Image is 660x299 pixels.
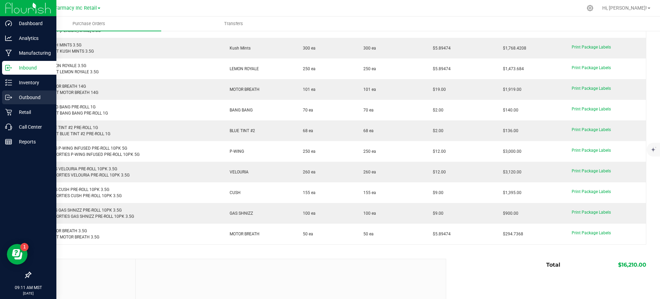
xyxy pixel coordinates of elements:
[499,66,524,71] span: $1,473.684
[5,124,12,130] inline-svg: Call Center
[35,125,218,137] div: DGT BLUE TINT #2 PRE-ROLL 1G Retail: DGT BLUE TINT #2 PRE-ROLL 1G
[572,189,611,194] span: Print Package Labels
[3,285,53,291] p: 09:11 AM MST
[215,21,252,27] span: Transfers
[226,128,255,133] span: BLUE TINT #2
[572,107,611,111] span: Print Package Labels
[35,42,218,54] div: DGT KUSH MINTS 3.5G Retail: DGT KUSH MINTS 3.5G
[12,108,53,116] p: Retail
[499,170,521,174] span: $3,120.00
[572,86,611,91] span: Print Package Labels
[572,231,611,235] span: Print Package Labels
[363,210,376,216] span: 100 ea
[63,21,114,27] span: Purchase Orders
[5,20,12,27] inline-svg: Dashboard
[572,169,611,173] span: Print Package Labels
[499,108,518,113] span: $140.00
[363,45,376,51] span: 300 ea
[5,109,12,116] inline-svg: Retail
[5,79,12,86] inline-svg: Inventory
[12,19,53,28] p: Dashboard
[363,66,376,72] span: 250 ea
[35,186,218,199] div: SHORTIES CUSH PRE-ROLL 10PK 3.5G Retail: SHORTIES CUSH PRE-ROLL 10PK 3.5G
[5,94,12,101] inline-svg: Outbound
[7,244,27,265] iframe: Resource center
[429,87,446,92] span: $19.00
[429,128,443,133] span: $2.00
[35,104,218,116] div: DGT BANG BANG PRE-ROLL 1G Retail: DGT BANG BANG PRE-ROLL 1G
[499,149,521,154] span: $3,000.00
[226,108,253,113] span: BANG BANG
[5,64,12,71] inline-svg: Inbound
[226,211,253,216] span: GAS SHNIZZ
[20,243,29,251] iframe: Resource center unread badge
[546,261,560,268] span: Total
[226,46,251,51] span: Kush Mints
[499,232,523,236] span: $294.7368
[499,128,518,133] span: $136.00
[499,190,521,195] span: $1,395.00
[12,93,53,102] p: Outbound
[226,170,249,174] span: VELOURIA
[3,291,53,296] p: [DATE]
[5,50,12,56] inline-svg: Manufacturing
[299,87,316,92] span: 101 ea
[35,166,218,178] div: SHORTIES VELOURIA PRE-ROLL 10PK 3.5G Retail: SHORTIES VELOURIA PRE-ROLL 10PK 3.5G
[16,17,161,31] a: Purchase Orders
[35,63,218,75] div: DGT LEMON ROYALE 3.5G Retail: DGT LEMON ROYALE 3.5G
[499,87,521,92] span: $1,919.00
[572,127,611,132] span: Print Package Labels
[12,78,53,87] p: Inventory
[429,108,443,113] span: $2.00
[226,149,244,154] span: P-WING
[499,211,518,216] span: $900.00
[35,83,218,96] div: DGT MOTOR BREATH 14G Retail: DGT MOTOR BREATH 14G
[35,207,218,220] div: SHORTIES GAS SHNIZZ PRE-ROLL 10PK 3.5G Retail: SHORTIES GAS SHNIZZ PRE-ROLL 10PK 3.5G
[586,5,594,11] div: Manage settings
[429,66,451,71] span: $5.89474
[363,128,374,134] span: 68 ea
[429,190,443,195] span: $9.00
[161,17,306,31] a: Transfers
[299,211,316,216] span: 100 ea
[299,46,316,51] span: 300 ea
[363,107,374,113] span: 70 ea
[499,46,526,51] span: $1,768.4208
[5,138,12,145] inline-svg: Reports
[299,108,313,113] span: 70 ea
[5,35,12,42] inline-svg: Analytics
[12,64,53,72] p: Inbound
[226,87,260,92] span: MOTOR BREATH
[572,65,611,70] span: Print Package Labels
[429,170,446,174] span: $12.00
[12,138,53,146] p: Reports
[429,211,443,216] span: $9.00
[35,228,218,240] div: DGT MOTOR BREATH 3.5G Retail: DGT MOTOR BREATH 3.5G
[12,123,53,131] p: Call Center
[299,149,316,154] span: 250 ea
[226,232,260,236] span: MOTOR BREATH
[618,261,646,268] span: $16,210.00
[363,231,374,237] span: 50 ea
[299,190,316,195] span: 155 ea
[429,232,451,236] span: $5.89474
[572,210,611,215] span: Print Package Labels
[429,149,446,154] span: $12.00
[363,86,376,93] span: 101 ea
[40,5,97,11] span: Globe Farmacy Inc Retail
[226,66,259,71] span: LEMON ROYALE
[572,148,611,153] span: Print Package Labels
[363,190,376,196] span: 155 ea
[572,45,611,50] span: Print Package Labels
[299,232,313,236] span: 50 ea
[226,190,241,195] span: CUSH
[299,66,316,71] span: 250 ea
[12,49,53,57] p: Manufacturing
[363,148,376,154] span: 250 ea
[35,145,218,158] div: SHORTIES P-WING INFUSED PRE-ROLL 10PK 5G Retail: SHORTIES P-WING INFUSED PRE-ROLL 10PK 5G
[363,169,376,175] span: 260 ea
[299,128,313,133] span: 68 ea
[299,170,316,174] span: 260 ea
[12,34,53,42] p: Analytics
